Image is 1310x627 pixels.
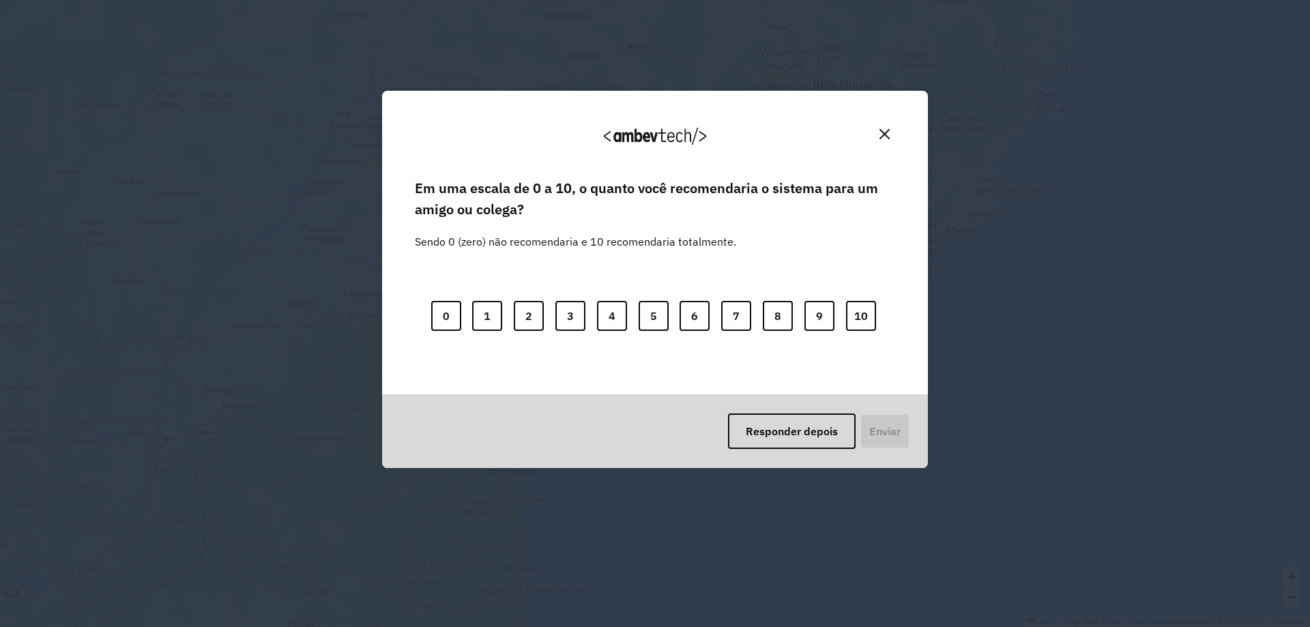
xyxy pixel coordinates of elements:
[514,301,544,331] button: 2
[680,301,710,331] button: 6
[879,129,890,139] img: Close
[763,301,793,331] button: 8
[597,301,627,331] button: 4
[846,301,876,331] button: 10
[728,413,856,449] button: Responder depois
[639,301,669,331] button: 5
[431,301,461,331] button: 0
[874,123,895,145] button: Close
[415,178,895,220] label: Em uma escala de 0 a 10, o quanto você recomendaria o sistema para um amigo ou colega?
[721,301,751,331] button: 7
[555,301,585,331] button: 3
[804,301,834,331] button: 9
[472,301,502,331] button: 1
[415,217,736,250] label: Sendo 0 (zero) não recomendaria e 10 recomendaria totalmente.
[604,128,706,145] img: Logo Ambevtech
